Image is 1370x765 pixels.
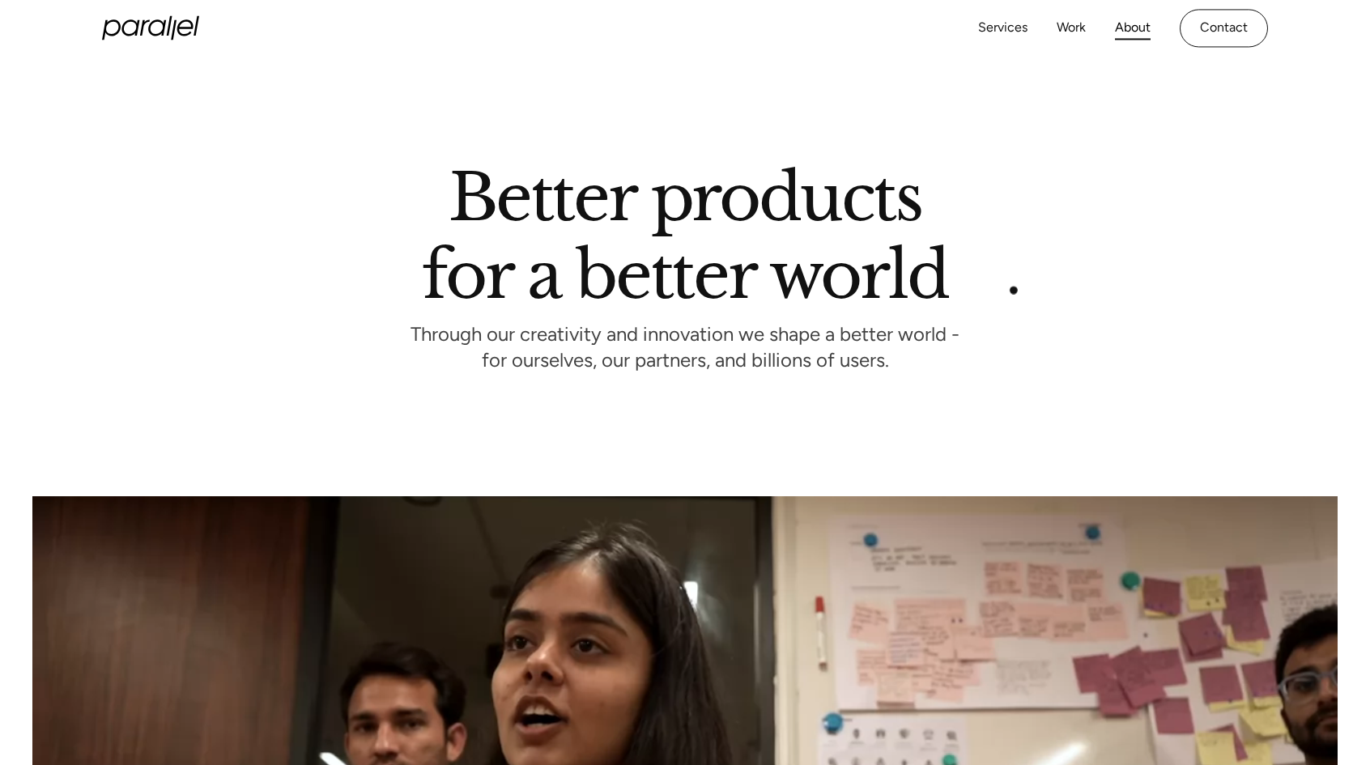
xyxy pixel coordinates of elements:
a: Contact [1180,9,1268,47]
a: About [1115,16,1151,40]
h1: Better products for a better world [422,174,947,299]
a: Services [978,16,1027,40]
a: Work [1057,16,1086,40]
a: home [102,16,199,40]
p: Through our creativity and innovation we shape a better world - for ourselves, our partners, and ... [411,327,959,372]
